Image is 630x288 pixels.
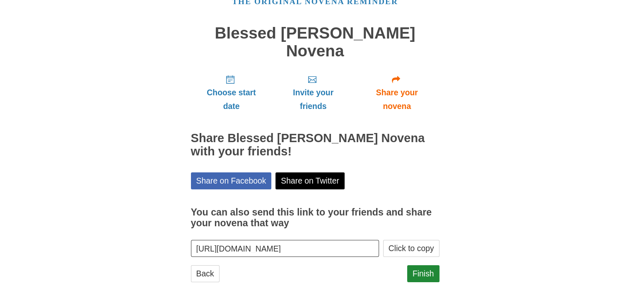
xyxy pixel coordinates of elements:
[407,265,439,282] a: Finish
[272,68,354,117] a: Invite your friends
[383,240,439,257] button: Click to copy
[191,207,439,228] h3: You can also send this link to your friends and share your novena that way
[355,68,439,117] a: Share your novena
[275,172,345,189] a: Share on Twitter
[191,132,439,158] h2: Share Blessed [PERSON_NAME] Novena with your friends!
[363,86,431,113] span: Share your novena
[280,86,346,113] span: Invite your friends
[191,265,220,282] a: Back
[199,86,264,113] span: Choose start date
[191,68,272,117] a: Choose start date
[191,24,439,60] h1: Blessed [PERSON_NAME] Novena
[191,172,272,189] a: Share on Facebook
